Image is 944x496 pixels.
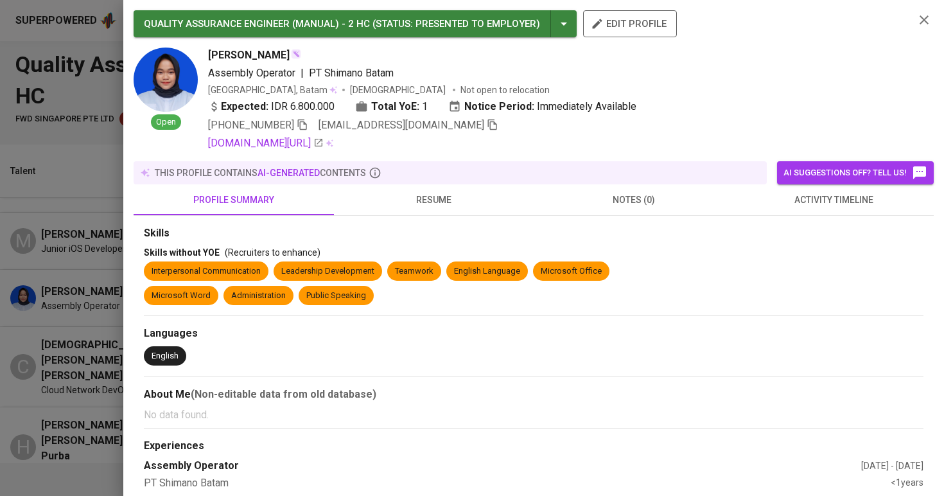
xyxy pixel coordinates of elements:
span: Assembly Operator [208,67,295,79]
button: edit profile [583,10,677,37]
span: [DEMOGRAPHIC_DATA] [350,84,448,96]
button: AI suggestions off? Tell us! [777,161,934,184]
div: Experiences [144,439,923,454]
div: Immediately Available [448,99,636,114]
div: [GEOGRAPHIC_DATA], Batam [208,84,337,96]
span: (Recruiters to enhance) [225,247,320,258]
span: AI suggestions off? Tell us! [783,165,927,181]
b: (Non-editable data from old database) [191,388,376,400]
span: [EMAIL_ADDRESS][DOMAIN_NAME] [319,119,484,131]
div: Public Speaking [306,290,366,302]
b: Total YoE: [371,99,419,114]
span: activity timeline [742,192,927,208]
span: notes (0) [541,192,726,208]
div: Skills [144,226,923,241]
p: this profile contains contents [155,166,366,179]
button: QUALITY ASSURANCE ENGINEER (MANUAL) - 2 HC (STATUS: Presented to Employer) [134,10,577,37]
span: PT Shimano Batam [309,67,394,79]
p: Not open to relocation [460,84,550,96]
div: Administration [231,290,286,302]
div: <1 years [891,476,923,491]
b: Notice Period: [464,99,534,114]
img: 6658050e09378bb7706b80df13fcc609.jpg [134,48,198,112]
span: | [301,66,304,81]
a: [DOMAIN_NAME][URL] [208,136,324,151]
span: Skills without YOE [144,247,220,258]
div: Languages [144,326,923,341]
div: PT Shimano Batam [144,476,891,491]
span: [PHONE_NUMBER] [208,119,294,131]
div: Interpersonal Communication [152,265,261,278]
img: magic_wand.svg [291,49,301,59]
b: Expected: [221,99,268,114]
span: resume [342,192,527,208]
span: Open [151,116,181,128]
div: Assembly Operator [144,459,861,474]
span: profile summary [141,192,326,208]
div: English Language [454,265,520,278]
span: 1 [422,99,428,114]
div: Microsoft Word [152,290,211,302]
p: No data found. [144,407,923,423]
div: IDR 6.800.000 [208,99,335,114]
span: [PERSON_NAME] [208,48,290,63]
span: ( STATUS : Presented to Employer ) [372,18,540,30]
div: About Me [144,387,923,402]
div: English [152,350,179,362]
a: edit profile [583,18,677,28]
span: AI-generated [258,168,320,178]
div: Leadership Development [281,265,374,278]
span: edit profile [593,15,667,32]
div: [DATE] - [DATE] [861,459,923,472]
span: QUALITY ASSURANCE ENGINEER (MANUAL) - 2 HC [144,18,370,30]
div: Microsoft Office [541,265,602,278]
div: Teamwork [395,265,433,278]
